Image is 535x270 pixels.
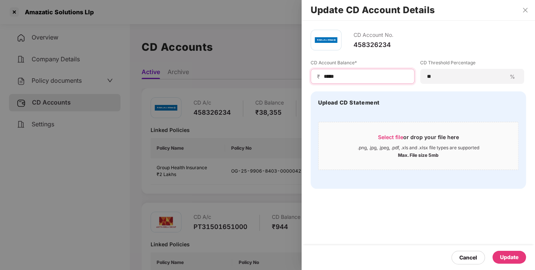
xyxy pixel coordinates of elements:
[311,59,415,69] label: CD Account Balance*
[311,6,526,14] h2: Update CD Account Details
[358,145,479,151] div: .png, .jpg, .jpeg, .pdf, .xls and .xlsx file types are supported
[459,253,477,262] div: Cancel
[522,7,528,13] span: close
[315,33,337,47] img: bajaj.png
[378,133,459,145] div: or drop your file here
[354,30,393,41] div: CD Account No.
[354,41,393,49] div: 458326234
[318,99,380,106] h4: Upload CD Statement
[319,128,518,164] span: Select fileor drop your file here.png, .jpg, .jpeg, .pdf, .xls and .xlsx file types are supported...
[520,7,530,14] button: Close
[378,134,403,140] span: Select file
[317,73,323,80] span: ₹
[500,253,518,261] div: Update
[398,151,439,158] div: Max. File size 5mb
[507,73,518,80] span: %
[420,59,524,69] label: CD Threshold Percentage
